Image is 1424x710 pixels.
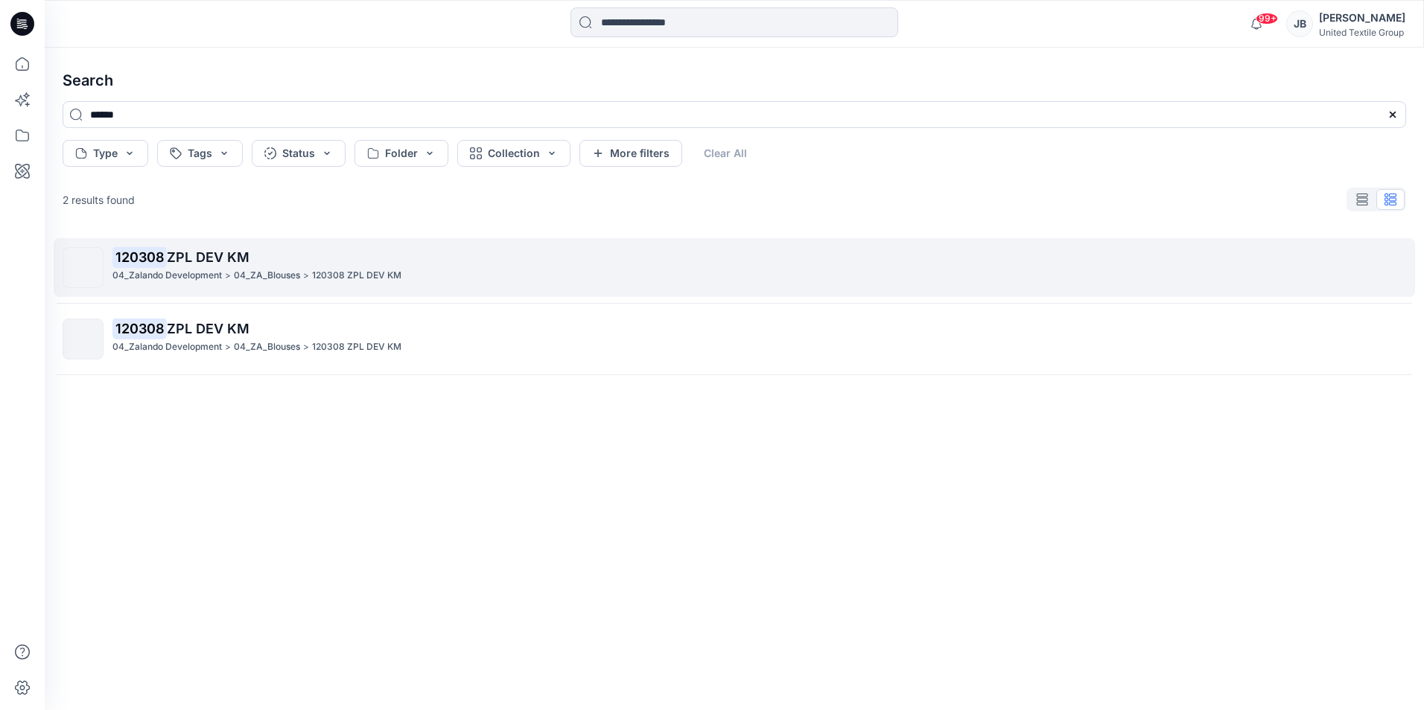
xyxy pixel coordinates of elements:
p: > [303,339,309,355]
p: > [225,339,231,355]
p: 2 results found [63,192,135,208]
span: 99+ [1256,13,1278,25]
button: Type [63,140,148,167]
h4: Search [51,60,1418,101]
span: ZPL DEV KM [167,321,249,336]
span: ZPL DEV KM [167,249,249,265]
div: JB [1286,10,1313,37]
p: 04_ZA_Blouses [234,339,300,355]
mark: 120308 [112,246,167,267]
p: > [225,268,231,284]
button: Collection [457,140,570,167]
button: Folder [355,140,448,167]
mark: 120308 [112,318,167,339]
a: 120308ZPL DEV KM04_Zalando Development>04_ZA_Blouses>120308 ZPL DEV KM [54,238,1415,297]
button: Status [252,140,346,167]
div: [PERSON_NAME] [1319,9,1405,27]
p: 04_Zalando Development [112,268,222,284]
p: 04_Zalando Development [112,339,222,355]
a: 120308ZPL DEV KM04_Zalando Development>04_ZA_Blouses>120308 ZPL DEV KM [54,310,1415,368]
p: 04_ZA_Blouses [234,268,300,284]
button: More filters [579,140,682,167]
p: 120308 ZPL DEV KM [312,339,401,355]
div: United Textile Group [1319,27,1405,38]
p: 120308 ZPL DEV KM [312,268,401,284]
button: Tags [157,140,243,167]
p: > [303,268,309,284]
